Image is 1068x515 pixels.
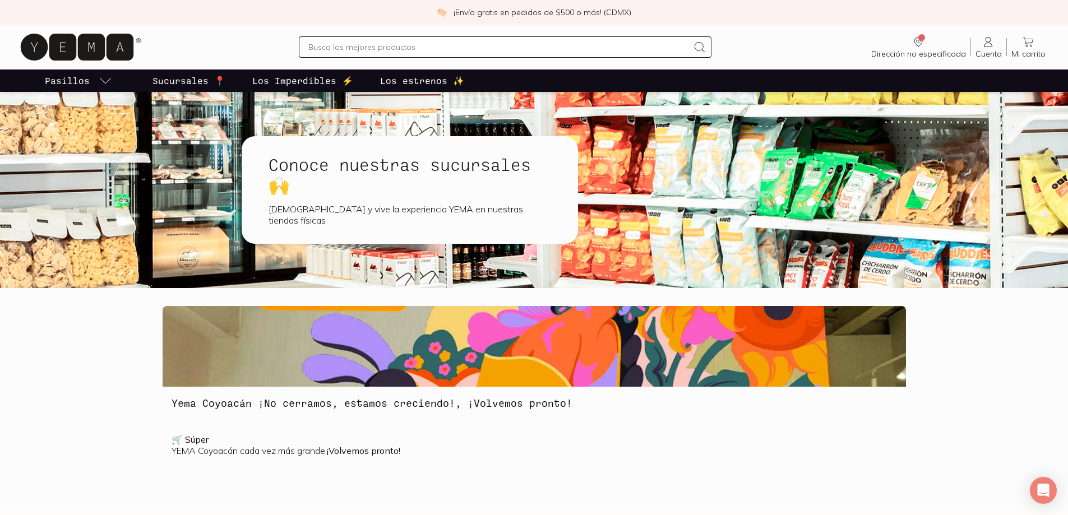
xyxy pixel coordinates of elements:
p: YEMA Coyoacán cada vez más grande. [172,434,897,456]
img: check [437,7,447,17]
a: Cuenta [971,35,1006,59]
p: Los Imperdibles ⚡️ [252,74,353,87]
h3: Yema Coyoacán ¡No cerramos, estamos creciendo!, ¡Volvemos pronto! [172,396,897,410]
span: Dirección no especificada [871,49,966,59]
a: Dirección no especificada [867,35,970,59]
a: Sucursales 📍 [150,69,228,92]
a: Mi carrito [1007,35,1050,59]
p: Los estrenos ✨ [380,74,464,87]
h1: Conoce nuestras sucursales 🙌 [269,154,551,194]
span: Mi carrito [1011,49,1046,59]
a: pasillo-todos-link [43,69,114,92]
div: Open Intercom Messenger [1030,477,1057,504]
a: Los Imperdibles ⚡️ [250,69,355,92]
p: Pasillos [45,74,90,87]
p: Sucursales 📍 [152,74,225,87]
div: [DEMOGRAPHIC_DATA] y vive la experiencia YEMA en nuestras tiendas físicas [269,203,551,226]
input: Busca los mejores productos [308,40,688,54]
a: Conoce nuestras sucursales 🙌[DEMOGRAPHIC_DATA] y vive la experiencia YEMA en nuestras tiendas fís... [242,136,614,244]
img: Yema Coyoacán ¡No cerramos, estamos creciendo!, ¡Volvemos pronto! [163,306,906,387]
b: ¡Volvemos pronto! [327,445,400,456]
span: Cuenta [975,49,1002,59]
p: ¡Envío gratis en pedidos de $500 o más! (CDMX) [454,7,631,18]
a: Los estrenos ✨ [378,69,466,92]
b: 🛒 Súper [172,434,209,445]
